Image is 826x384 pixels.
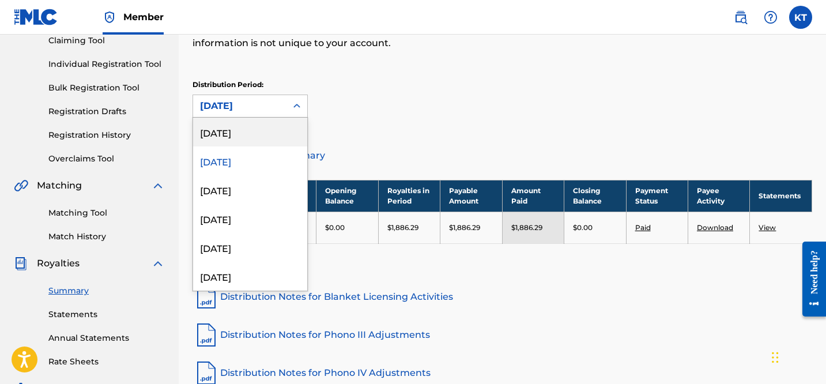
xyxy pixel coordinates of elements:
[564,180,626,212] th: Closing Balance
[316,180,378,212] th: Opening Balance
[200,99,280,113] div: [DATE]
[325,223,345,233] p: $0.00
[794,232,826,325] iframe: Resource Center
[48,153,165,165] a: Overclaims Tool
[193,146,307,175] div: [DATE]
[688,180,750,212] th: Payee Activity
[14,179,28,193] img: Matching
[193,142,812,170] a: Distribution Summary
[759,223,776,232] a: View
[193,175,307,204] div: [DATE]
[48,35,165,47] a: Claiming Tool
[123,10,164,24] span: Member
[151,257,165,270] img: expand
[48,231,165,243] a: Match History
[764,10,778,24] img: help
[48,82,165,94] a: Bulk Registration Tool
[48,285,165,297] a: Summary
[573,223,593,233] p: $0.00
[789,6,812,29] div: User Menu
[193,283,220,311] img: pdf
[387,223,418,233] p: $1,886.29
[193,204,307,233] div: [DATE]
[772,340,779,375] div: Drag
[48,58,165,70] a: Individual Registration Tool
[103,10,116,24] img: Top Rightsholder
[734,10,748,24] img: search
[626,180,688,212] th: Payment Status
[378,180,440,212] th: Royalties in Period
[750,180,812,212] th: Statements
[759,6,782,29] div: Help
[697,223,733,232] a: Download
[193,283,812,311] a: Distribution Notes for Blanket Licensing Activities
[768,329,826,384] iframe: Chat Widget
[48,106,165,118] a: Registration Drafts
[48,207,165,219] a: Matching Tool
[14,257,28,270] img: Royalties
[193,321,812,349] a: Distribution Notes for Phono III Adjustments
[511,223,542,233] p: $1,886.29
[193,233,307,262] div: [DATE]
[449,223,480,233] p: $1,886.29
[14,9,58,25] img: MLC Logo
[502,180,564,212] th: Amount Paid
[37,179,82,193] span: Matching
[48,356,165,368] a: Rate Sheets
[440,180,502,212] th: Payable Amount
[193,80,308,90] p: Distribution Period:
[193,118,307,146] div: [DATE]
[193,321,220,349] img: pdf
[193,262,307,291] div: [DATE]
[48,332,165,344] a: Annual Statements
[48,129,165,141] a: Registration History
[151,179,165,193] img: expand
[635,223,651,232] a: Paid
[729,6,752,29] a: Public Search
[48,308,165,321] a: Statements
[37,257,80,270] span: Royalties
